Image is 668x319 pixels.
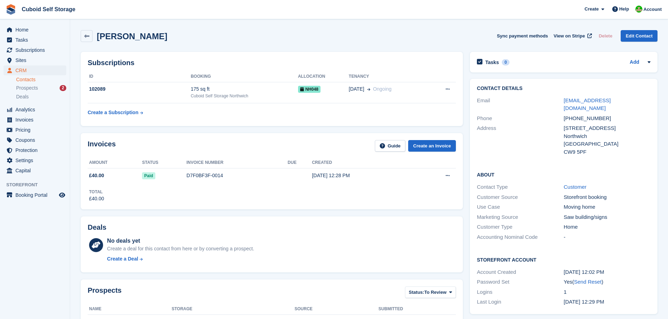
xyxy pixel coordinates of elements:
[191,93,298,99] div: Cuboid Self Storage Northwich
[564,223,650,231] div: Home
[477,288,564,296] div: Logins
[107,255,254,263] a: Create a Deal
[564,124,650,132] div: [STREET_ADDRESS]
[564,193,650,201] div: Storefront booking
[88,106,143,119] a: Create a Subscription
[88,85,191,93] div: 102089
[16,93,29,100] span: Deals
[477,86,650,91] h2: Contact Details
[564,278,650,286] div: Yes
[635,6,642,13] img: Mark Prince
[58,191,66,199] a: Preview store
[477,223,564,231] div: Customer Type
[88,304,171,315] th: Name
[643,6,662,13] span: Account
[564,233,650,241] div: -
[4,166,66,175] a: menu
[551,30,593,42] a: View on Stripe
[378,304,427,315] th: Submitted
[564,288,650,296] div: 1
[312,157,416,168] th: Created
[107,237,254,245] div: No deals yet
[191,85,298,93] div: 175 sq ft
[88,157,142,168] th: Amount
[15,190,58,200] span: Booking Portal
[15,155,58,165] span: Settings
[15,166,58,175] span: Capital
[16,84,66,92] a: Prospects 2
[619,6,629,13] span: Help
[6,4,16,15] img: stora-icon-8386f47178a22dfd0bd8f6a31ec36ba5ce8667c1dd55bd0f319d3a0aa187defe.svg
[15,105,58,115] span: Analytics
[142,172,155,179] span: Paid
[564,213,650,221] div: Saw building/signs
[298,86,320,93] span: NH048
[349,71,429,82] th: Tenancy
[485,59,499,65] h2: Tasks
[477,213,564,221] div: Marketing Source
[405,286,456,298] button: Status: To Review
[288,157,312,168] th: Due
[4,35,66,45] a: menu
[4,145,66,155] a: menu
[187,157,288,168] th: Invoice number
[107,245,254,252] div: Create a deal for this contact from here or by converting a prospect.
[4,65,66,75] a: menu
[564,268,650,276] div: [DATE] 12:02 PM
[15,115,58,125] span: Invoices
[88,223,106,231] h2: Deals
[477,183,564,191] div: Contact Type
[477,233,564,241] div: Accounting Nominal Code
[630,58,639,67] a: Add
[349,85,364,93] span: [DATE]
[564,299,605,305] time: 2025-08-18 11:29:27 UTC
[19,4,78,15] a: Cuboid Self Storage
[4,105,66,115] a: menu
[16,93,66,100] a: Deals
[621,30,657,42] a: Edit Contact
[88,286,122,299] h2: Prospects
[89,189,104,195] div: Total
[477,97,564,112] div: Email
[4,115,66,125] a: menu
[88,109,139,116] div: Create a Subscription
[564,115,650,123] div: [PHONE_NUMBER]
[15,25,58,35] span: Home
[477,298,564,306] div: Last Login
[6,181,70,188] span: Storefront
[564,97,611,111] a: [EMAIL_ADDRESS][DOMAIN_NAME]
[375,140,406,152] a: Guide
[60,85,66,91] div: 2
[4,135,66,145] a: menu
[424,289,446,296] span: To Review
[191,71,298,82] th: Booking
[15,145,58,155] span: Protection
[477,193,564,201] div: Customer Source
[142,157,187,168] th: Status
[89,172,104,179] span: £40.00
[16,85,38,91] span: Prospects
[171,304,294,315] th: Storage
[409,289,424,296] span: Status:
[4,45,66,55] a: menu
[15,55,58,65] span: Sites
[373,86,392,92] span: Ongoing
[477,278,564,286] div: Password Set
[477,203,564,211] div: Use Case
[477,124,564,156] div: Address
[564,203,650,211] div: Moving home
[88,71,191,82] th: ID
[15,135,58,145] span: Coupons
[187,172,288,179] div: D7F0BF3F-0014
[554,33,585,40] span: View on Stripe
[497,30,548,42] button: Sync payment methods
[4,155,66,165] a: menu
[408,140,456,152] a: Create an Invoice
[295,304,378,315] th: Source
[477,256,650,263] h2: Storefront Account
[89,195,104,202] div: £40.00
[502,59,510,65] div: 0
[564,132,650,140] div: Northwich
[477,171,650,178] h2: About
[16,76,66,83] a: Contacts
